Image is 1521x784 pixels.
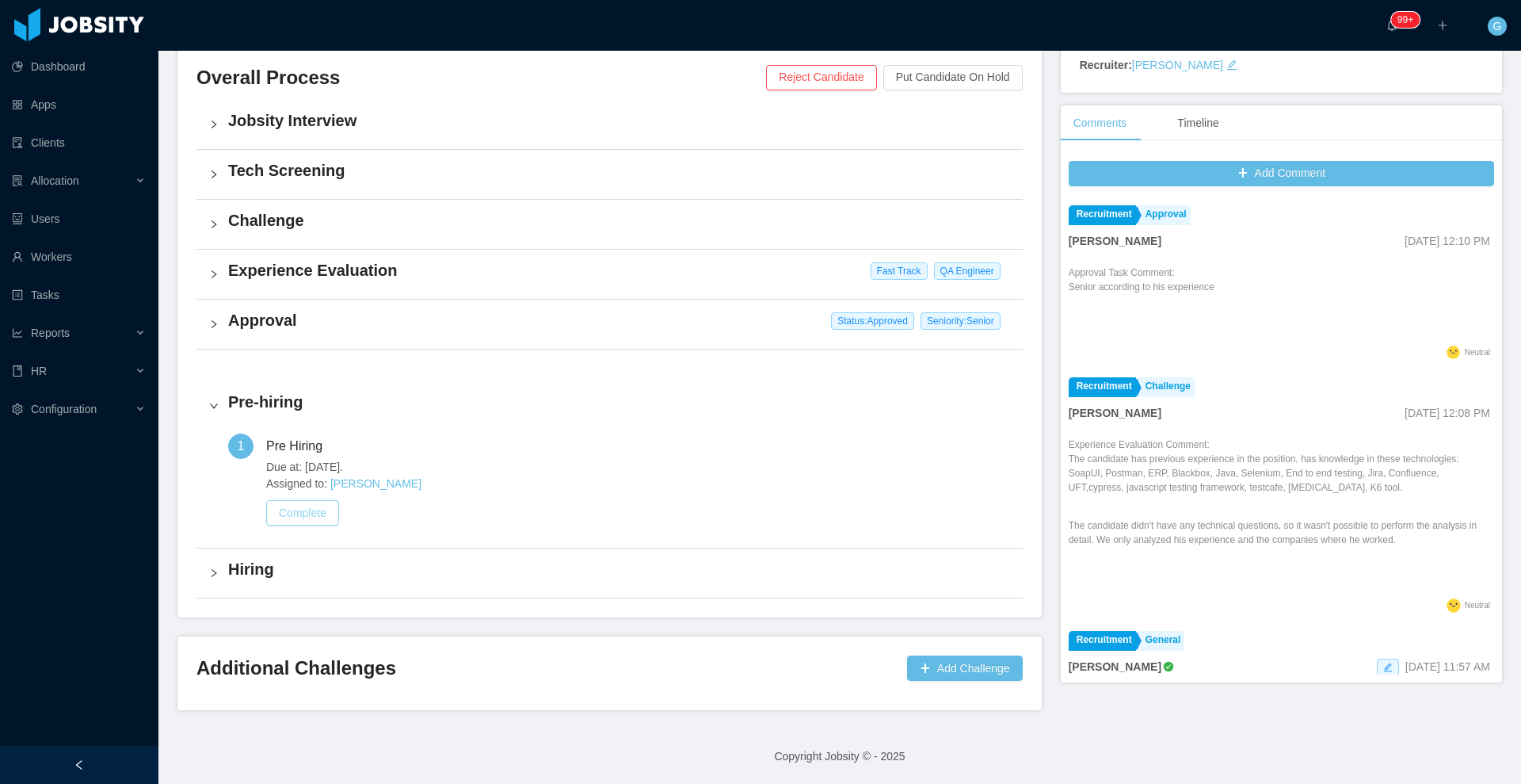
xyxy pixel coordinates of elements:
i: icon: setting [12,403,23,415]
a: icon: pie-chartDashboard [12,51,146,82]
span: Seniority: Senior [921,312,1001,330]
a: icon: robotUsers [12,203,146,235]
div: Pre Hiring [266,434,335,459]
i: icon: plus [1437,20,1448,31]
strong: [PERSON_NAME] [1069,660,1161,673]
span: QA Engineer [934,262,1001,280]
span: [DATE] 12:08 PM [1405,407,1490,419]
div: Comments [1061,105,1140,141]
span: Due at: [DATE]. [266,459,1010,476]
a: icon: profileTasks [12,279,146,311]
h4: Jobsity Interview [228,109,1010,132]
i: icon: right [209,270,219,279]
span: 1 [238,439,245,453]
i: icon: right [209,568,219,578]
p: The candidate has previous experience in the position, has knowledge in these technologies: SoapU... [1069,452,1494,495]
span: [DATE] 12:10 PM [1405,235,1490,247]
span: [DATE] 11:57 AM [1405,660,1490,673]
button: icon: plusAdd Comment [1069,161,1494,186]
i: icon: edit [1383,663,1393,672]
i: icon: solution [12,175,23,186]
div: Approval Task Comment: [1069,266,1214,342]
a: General [1138,631,1185,651]
span: HR [31,365,47,377]
div: icon: rightTech Screening [196,150,1023,199]
span: G [1493,17,1502,36]
i: icon: edit [1226,59,1237,71]
span: Status: Approved [831,312,914,330]
div: icon: rightJobsity Interview [196,100,1023,149]
h4: Approval [228,309,1010,331]
div: icon: rightExperience Evaluation [196,250,1023,299]
h4: Hiring [228,558,1010,580]
i: icon: right [209,170,219,179]
span: Fast Track [871,262,928,280]
span: Reports [31,327,70,339]
i: icon: bell [1386,20,1397,31]
div: icon: rightPre-hiring [196,381,1023,430]
button: icon: plusAdd Challenge [907,656,1023,681]
button: Complete [266,500,339,526]
span: Neutral [1465,601,1490,610]
div: icon: rightChallenge [196,200,1023,249]
i: icon: line-chart [12,327,23,338]
button: Reject Candidate [766,65,876,90]
i: icon: right [209,319,219,329]
sup: 203 [1391,12,1420,28]
a: Recruitment [1069,205,1136,225]
div: icon: rightHiring [196,549,1023,598]
a: Complete [266,507,339,519]
a: Recruitment [1069,377,1136,397]
a: [PERSON_NAME] [1132,59,1223,71]
h4: Challenge [228,209,1010,231]
i: icon: right [209,220,219,229]
strong: [PERSON_NAME] [1069,235,1161,247]
span: Configuration [31,403,97,415]
h3: Additional Challenges [196,656,901,681]
span: Neutral [1465,348,1490,357]
h4: Experience Evaluation [228,259,1010,281]
div: Experience Evaluation Comment: [1069,438,1494,595]
span: Allocation [31,174,79,187]
strong: [PERSON_NAME] [1069,407,1161,419]
p: The candidate didn't have any technical questions, so it wasn't possible to perform the analysis ... [1069,518,1494,547]
i: icon: book [12,365,23,377]
div: icon: rightApproval [196,300,1023,349]
p: Senior according to his experience [1069,280,1214,294]
footer: Copyright Jobsity © - 2025 [158,729,1521,784]
a: icon: auditClients [12,127,146,159]
span: Assigned to: [266,476,1010,492]
a: Approval [1138,205,1191,225]
a: Recruitment [1069,631,1136,651]
div: Timeline [1165,105,1231,141]
a: Challenge [1138,377,1195,397]
a: icon: appstoreApps [12,89,146,120]
button: Put Candidate On Hold [883,65,1023,90]
i: icon: right [209,120,219,129]
h3: Overall Process [196,65,766,90]
i: icon: right [209,401,219,411]
a: [PERSON_NAME] [330,477,421,490]
h4: Tech Screening [228,159,1010,182]
strong: Recruiter: [1080,59,1132,71]
h4: Pre-hiring [228,391,1010,413]
a: icon: userWorkers [12,241,146,273]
